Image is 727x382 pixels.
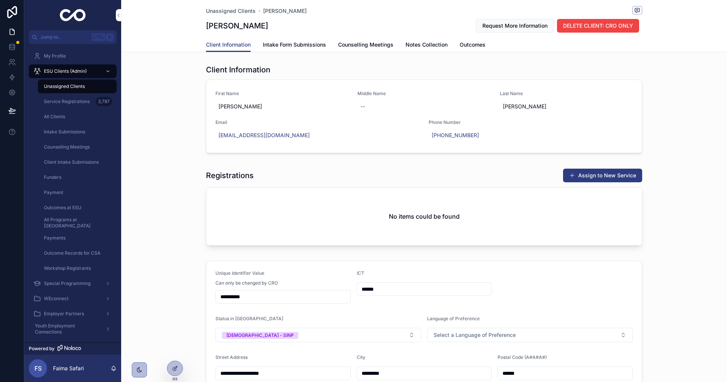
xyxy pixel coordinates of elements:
span: Employer Partners [44,311,84,317]
a: All Programs at [GEOGRAPHIC_DATA] [38,216,117,230]
span: My Profile [44,53,66,59]
span: All Programs at [GEOGRAPHIC_DATA] [44,217,109,229]
a: ESU Clients (Admin) [29,64,117,78]
button: Assign to New Service [563,169,642,182]
h1: Registrations [206,170,254,181]
span: Postal Code (A#A#A#) [498,354,547,360]
a: Employer Partners [29,307,117,321]
span: Status in [GEOGRAPHIC_DATA] [215,316,283,321]
a: Workshop Registrants [38,261,117,275]
a: Powered by [24,343,121,355]
span: Outcomes at ESU [44,205,81,211]
a: First Name[PERSON_NAME]Middle Name--Last Name[PERSON_NAME]Email[EMAIL_ADDRESS][DOMAIN_NAME]Phone ... [206,80,642,153]
a: [EMAIL_ADDRESS][DOMAIN_NAME] [218,132,310,139]
span: Payment [44,189,63,196]
span: FS [34,364,42,373]
h1: [PERSON_NAME] [206,20,268,31]
p: Faima Safari [53,365,84,372]
span: Notes Collection [406,41,448,49]
a: Service Registrations3,787 [38,95,117,108]
span: Counselling Meetings [44,144,90,150]
span: Ctrl [92,33,105,41]
span: Middle Name [357,91,490,97]
button: Request More Information [476,19,554,33]
div: scrollable content [24,44,121,343]
span: Unassigned Clients [44,83,85,89]
a: All Clients [38,110,117,124]
h1: Client Information [206,64,270,75]
span: Workshop Registrants [44,265,91,271]
span: WEconnect [44,296,69,302]
a: My Profile [29,49,117,63]
span: Phone Number [429,119,633,125]
span: Payments [44,235,66,241]
a: Outcome Records for CSA [38,246,117,260]
img: App logo [60,9,86,21]
span: Intake Submissions [44,129,85,135]
span: ESU Clients (Admin) [44,68,87,74]
span: Unique Identifier Value [215,270,264,276]
span: First Name [215,91,348,97]
a: Notes Collection [406,38,448,53]
span: Last Name [500,91,633,97]
span: Language of Preference [427,316,480,321]
span: Email [215,119,420,125]
a: Intake Form Submissions [263,38,326,53]
div: -- [360,103,365,110]
div: [DEMOGRAPHIC_DATA] - SINP [226,332,294,339]
span: K [107,34,113,40]
span: Funders [44,174,61,180]
span: ICT [357,270,364,276]
span: Request More Information [482,22,548,30]
button: DELETE CLIENT: CRO ONLY [557,19,639,33]
a: [PERSON_NAME] [263,7,307,15]
span: Intake Form Submissions [263,41,326,49]
span: DELETE CLIENT: CRO ONLY [563,22,633,30]
a: Payment [38,186,117,199]
span: Select a Language of Preference [434,331,516,339]
span: Youth Employment Connections [35,323,99,335]
span: All Clients [44,114,65,120]
a: Funders [38,171,117,184]
span: Outcome Records for CSA [44,250,100,256]
span: Counselling Meetings [338,41,393,49]
span: Street Address [215,354,248,360]
a: WEconnect [29,292,117,305]
span: City [357,354,365,360]
a: Outcomes [460,38,485,53]
button: Jump to...CtrlK [29,30,117,44]
a: Unassigned Clients [38,80,117,93]
a: Counselling Meetings [38,140,117,154]
h2: No items could be found [389,212,460,221]
a: [PHONE_NUMBER] [432,132,479,139]
span: Special Programming [44,280,90,286]
span: Client Intake Submissions [44,159,99,165]
span: [PERSON_NAME] [218,103,345,110]
span: Can only be changed by CRO [215,280,278,286]
a: Outcomes at ESU [38,201,117,214]
a: Intake Submissions [38,125,117,139]
span: [PERSON_NAME] [503,103,630,110]
a: Payments [38,231,117,245]
a: Counselling Meetings [338,38,393,53]
a: Special Programming [29,277,117,290]
button: Select Button [215,328,421,342]
span: Powered by [29,346,55,352]
a: Client Intake Submissions [38,155,117,169]
a: Unassigned Clients [206,7,256,15]
div: 3,787 [96,97,112,106]
span: Client Information [206,41,251,49]
a: Youth Employment Connections [29,322,117,336]
a: Client Information [206,38,251,52]
button: Select Button [427,328,633,342]
span: Jump to... [41,34,89,40]
span: Outcomes [460,41,485,49]
span: Service Registrations [44,99,90,105]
